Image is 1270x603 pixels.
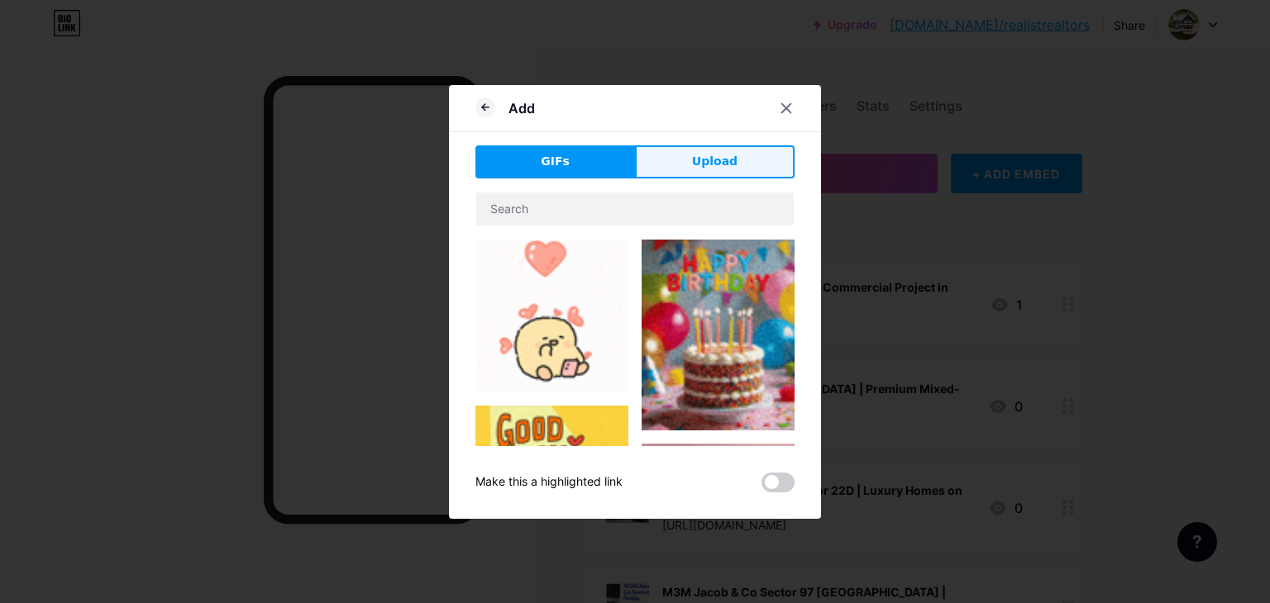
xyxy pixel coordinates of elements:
[692,153,738,170] span: Upload
[642,240,795,430] img: Gihpy
[475,472,623,492] div: Make this a highlighted link
[475,240,628,392] img: Gihpy
[476,192,794,226] input: Search
[541,153,570,170] span: GIFs
[475,406,628,572] img: Gihpy
[475,145,635,178] button: GIFs
[642,444,795,596] img: Gihpy
[508,98,535,118] div: Add
[635,145,795,178] button: Upload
